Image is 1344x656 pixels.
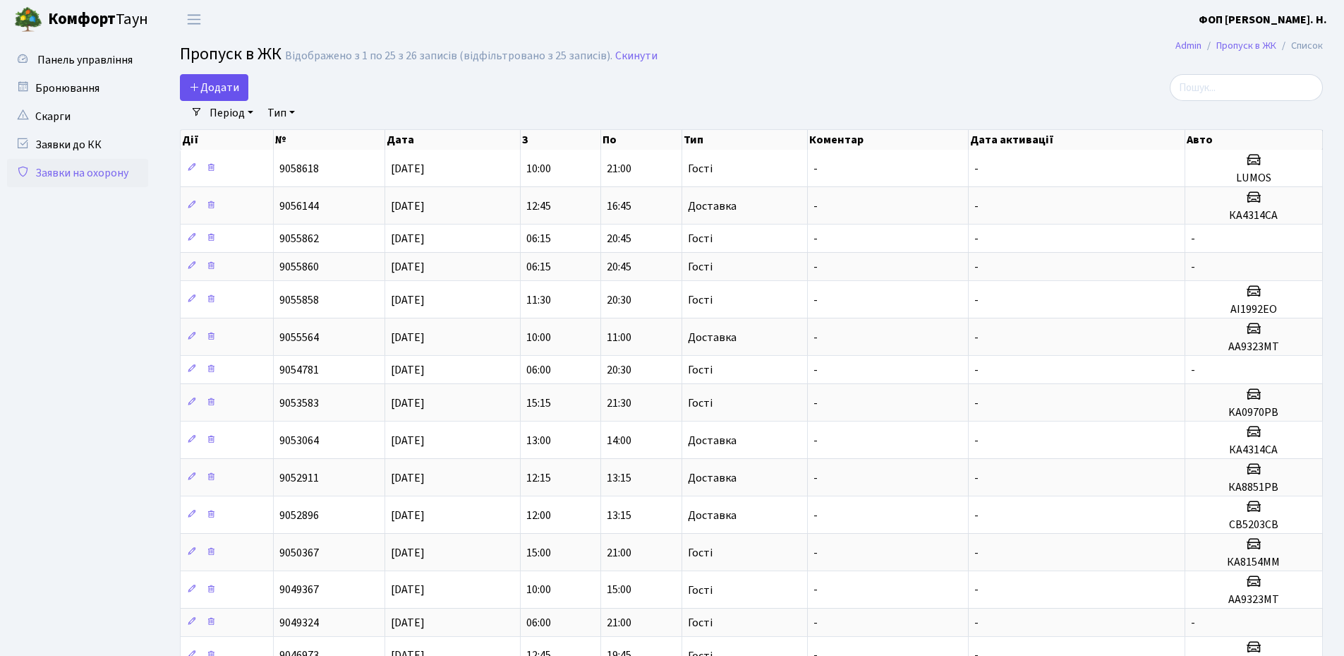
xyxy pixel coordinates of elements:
a: Додати [180,74,248,101]
th: Тип [682,130,808,150]
a: Admin [1175,38,1201,53]
span: Гості [688,233,713,244]
span: 15:00 [526,545,551,561]
span: Додати [189,80,239,95]
span: 06:15 [526,231,551,246]
span: - [974,292,979,308]
span: 9054781 [279,362,319,378]
span: Гості [688,617,713,628]
th: З [521,130,601,150]
span: - [974,470,979,486]
span: - [974,433,979,448]
span: 10:00 [526,583,551,598]
span: - [813,615,818,631]
span: [DATE] [391,433,425,448]
span: Доставка [688,472,737,484]
span: 21:30 [607,395,631,411]
span: - [813,433,818,448]
span: 12:45 [526,198,551,214]
span: Гості [688,398,713,409]
div: Відображено з 1 по 25 з 26 записів (відфільтровано з 25 записів). [285,49,612,63]
span: 15:15 [526,395,551,411]
span: 21:00 [607,161,631,177]
a: Панель управління [7,46,148,74]
th: Авто [1185,130,1323,150]
span: 13:00 [526,433,551,448]
span: 10:00 [526,161,551,177]
span: 20:30 [607,292,631,308]
span: 9058618 [279,161,319,177]
span: - [813,231,818,246]
h5: АА9323МТ [1191,340,1316,354]
span: [DATE] [391,583,425,598]
span: [DATE] [391,231,425,246]
h5: АА9323МТ [1191,593,1316,607]
h5: КА4314СА [1191,209,1316,222]
span: - [974,259,979,275]
span: - [974,231,979,246]
span: - [974,362,979,378]
th: Дата [385,130,521,150]
span: 12:15 [526,470,551,486]
span: - [974,508,979,523]
span: - [974,395,979,411]
h5: АІ1992ЕО [1191,303,1316,316]
span: [DATE] [391,161,425,177]
span: 15:00 [607,583,631,598]
span: 9053064 [279,433,319,448]
span: - [813,470,818,486]
span: [DATE] [391,292,425,308]
span: Таун [48,8,148,32]
span: [DATE] [391,395,425,411]
span: - [974,545,979,561]
b: ФОП [PERSON_NAME]. Н. [1199,12,1327,28]
span: - [974,583,979,598]
span: 9055860 [279,259,319,275]
span: 20:45 [607,259,631,275]
span: - [813,508,818,523]
span: Пропуск в ЖК [180,42,281,66]
span: Доставка [688,510,737,521]
span: 11:30 [526,292,551,308]
a: Скинути [615,49,658,63]
a: Бронювання [7,74,148,102]
a: Заявки до КК [7,131,148,159]
b: Комфорт [48,8,116,30]
span: Доставка [688,332,737,343]
span: - [974,615,979,631]
span: 13:15 [607,470,631,486]
span: [DATE] [391,470,425,486]
span: 9056144 [279,198,319,214]
span: Гості [688,364,713,376]
span: [DATE] [391,330,425,345]
a: Тип [262,101,301,125]
th: Коментар [808,130,969,150]
span: [DATE] [391,545,425,561]
span: - [813,395,818,411]
span: 13:15 [607,508,631,523]
span: 9052911 [279,470,319,486]
span: Панель управління [37,52,133,68]
span: - [813,259,818,275]
nav: breadcrumb [1154,31,1344,61]
span: 21:00 [607,615,631,631]
input: Пошук... [1170,74,1323,101]
th: № [274,130,385,150]
button: Переключити навігацію [176,8,212,31]
span: - [1191,231,1195,246]
li: Список [1276,38,1323,54]
span: - [813,161,818,177]
span: 14:00 [607,433,631,448]
h5: KA0970PB [1191,406,1316,419]
th: По [601,130,682,150]
span: - [1191,615,1195,631]
a: Пропуск в ЖК [1216,38,1276,53]
span: - [813,545,818,561]
span: [DATE] [391,508,425,523]
span: Гості [688,547,713,559]
span: 20:45 [607,231,631,246]
span: 12:00 [526,508,551,523]
span: 9049367 [279,583,319,598]
span: - [974,161,979,177]
span: [DATE] [391,198,425,214]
